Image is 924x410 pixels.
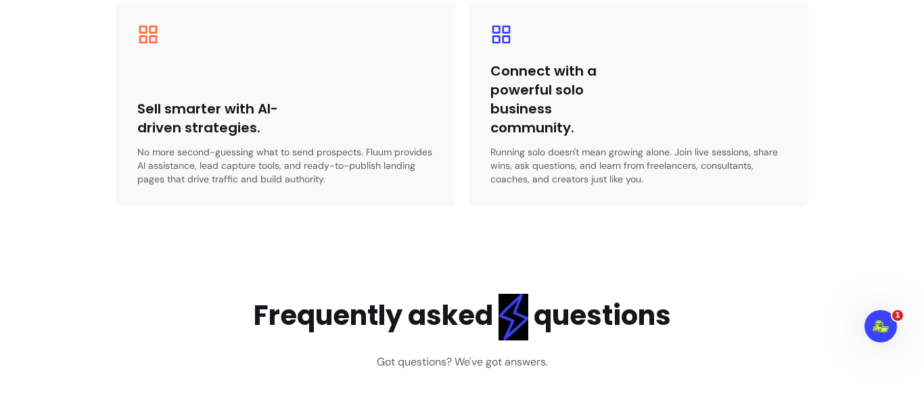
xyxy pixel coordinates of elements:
[499,294,528,340] img: flashlight Blue
[490,145,787,186] p: Running solo doesn't mean growing alone. Join live sessions, share wins, ask questions, and learn...
[137,99,285,137] h3: Sell smarter with AI-driven strategies.
[490,61,639,137] h3: Connect with a powerful solo business community.
[254,294,671,340] h2: Frequently asked questions
[864,310,897,342] iframe: Intercom live chat
[137,145,434,186] p: No more second-guessing what to send prospects. Fluum provides AI assistance, lead capture tools,...
[377,354,548,370] h3: Got questions? We've got answers.
[892,310,903,321] span: 1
